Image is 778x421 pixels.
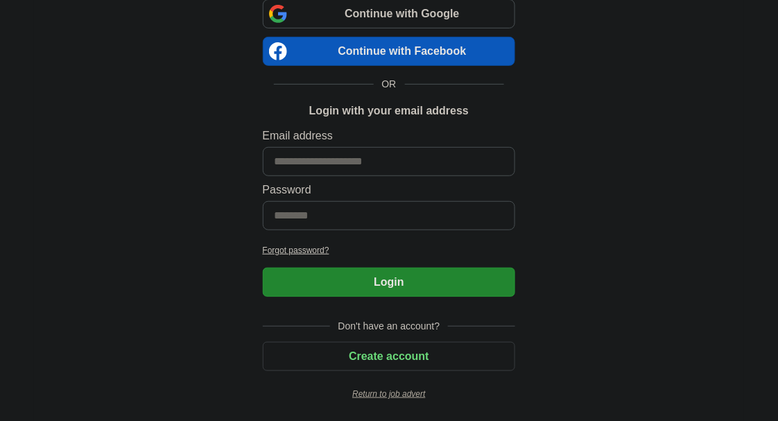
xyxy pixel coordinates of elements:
[263,268,516,297] button: Login
[263,244,516,257] a: Forgot password?
[263,388,516,400] a: Return to job advert
[263,128,516,144] label: Email address
[309,103,469,119] h1: Login with your email address
[330,319,449,334] span: Don't have an account?
[263,37,516,66] a: Continue with Facebook
[263,342,516,371] button: Create account
[263,350,516,362] a: Create account
[263,182,516,198] label: Password
[374,77,405,92] span: OR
